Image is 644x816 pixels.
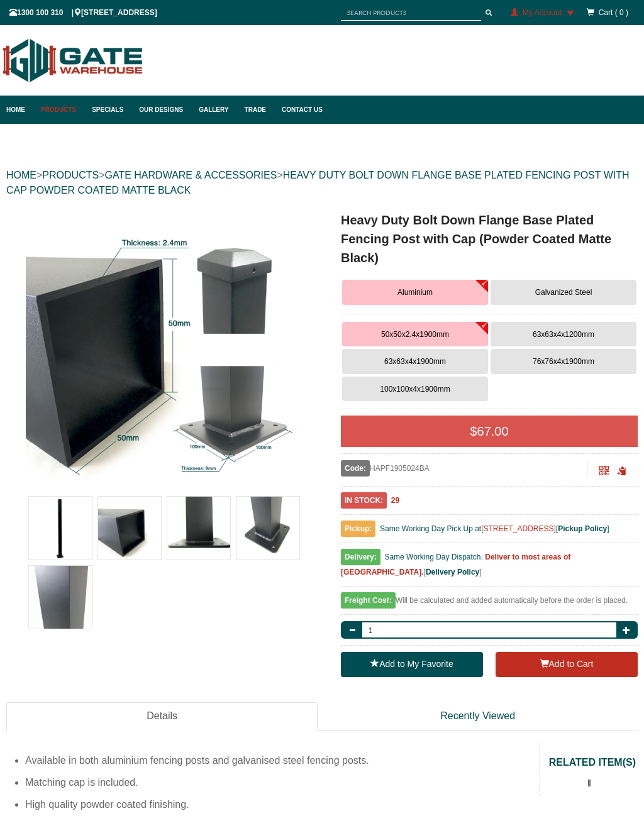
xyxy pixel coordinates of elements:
[6,96,35,124] a: Home
[491,280,636,305] button: Galvanized Steel
[384,357,446,366] span: 63x63x4x1900mm
[533,357,594,366] span: 76x76x4x1900mm
[236,497,299,560] img: Heavy Duty Bolt Down Flange Base Plated Fencing Post with Cap (Powder Coated Matte Black)
[341,652,483,677] a: Add to My Favorite
[381,330,449,339] span: 50x50x2.4x1900mm
[599,468,609,477] a: Click to enlarge and scan to share.
[25,771,530,793] li: Matching cap is included.
[341,211,638,267] h1: Heavy Duty Bolt Down Flange Base Plated Fencing Post with Cap (Powder Coated Matte Black)
[617,466,626,476] span: Click to copy the URL
[25,793,530,815] li: High quality powder coated finishing.
[477,424,509,438] span: 67.00
[342,280,488,305] button: Aluminium
[133,96,192,124] a: Our Designs
[167,497,230,560] img: Heavy Duty Bolt Down Flange Base Plated Fencing Post with Cap (Powder Coated Matte Black)
[341,460,588,477] div: HAPF1905024BA
[342,377,488,402] button: 100x100x4x1900mm
[25,749,530,771] li: Available in both aluminium fencing posts and galvanised steel fencing posts.
[341,593,638,615] div: Will be calculated and added automatically before the order is placed.
[491,349,636,374] button: 76x76x4x1900mm
[104,170,277,180] a: GATE HARDWARE & ACCESSORIES
[26,211,303,487] img: Heavy Duty Bolt Down Flange Base Plated Fencing Post with Cap (Powder Coated Matte Black) - Alumi...
[341,416,638,447] div: $
[6,170,630,196] a: HEAVY DUTY BOLT DOWN FLANGE BASE PLATED FENCING POST WITH CAP POWDER COATED MATTE BLACK
[397,288,433,297] span: Aluminium
[342,322,488,347] button: 50x50x2.4x1900mm
[6,702,318,731] a: Details
[380,524,609,533] span: Same Working Day Pick Up at [ ]
[496,652,638,677] button: Add to Cart
[341,492,387,509] span: IN STOCK:
[384,553,483,561] span: Same Working Day Dispatch.
[558,524,607,533] a: Pickup Policy
[318,702,638,731] a: Recently Viewed
[426,568,479,576] a: Delivery Policy
[380,385,450,394] span: 100x100x4x1900mm
[192,96,238,124] a: Gallery
[533,330,594,339] span: 63x63x4x1200mm
[238,96,275,124] a: Trade
[8,211,321,487] a: Heavy Duty Bolt Down Flange Base Plated Fencing Post with Cap (Powder Coated Matte Black) - Alumi...
[6,170,36,180] a: HOME
[29,566,92,629] img: Heavy Duty Bolt Down Flange Base Plated Fencing Post with Cap (Powder Coated Matte Black)
[491,322,636,347] button: 63x63x4x1200mm
[9,8,157,17] span: 1300 100 310 | [STREET_ADDRESS]
[341,5,481,21] input: SEARCH PRODUCTS
[341,460,370,477] span: Code:
[588,780,598,786] img: please_wait.gif
[275,96,323,124] a: Contact Us
[341,549,638,587] div: [ ]
[341,521,375,537] span: Pickup:
[341,549,380,565] span: Delivery:
[599,8,628,17] span: Cart ( 0 )
[98,497,161,560] img: Heavy Duty Bolt Down Flange Base Plated Fencing Post with Cap (Powder Coated Matte Black)
[391,496,399,505] b: 29
[342,349,488,374] button: 63x63x4x1900mm
[535,288,592,297] span: Galvanized Steel
[6,155,638,211] div: > > >
[341,592,396,609] span: Freight Cost:
[481,524,556,533] a: [STREET_ADDRESS]
[35,96,86,124] a: Products
[86,96,133,124] a: Specials
[523,8,562,17] span: My Account
[42,170,99,180] a: PRODUCTS
[549,756,638,769] h2: RELATED ITEM(S)
[29,497,92,560] img: Heavy Duty Bolt Down Flange Base Plated Fencing Post with Cap (Powder Coated Matte Black)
